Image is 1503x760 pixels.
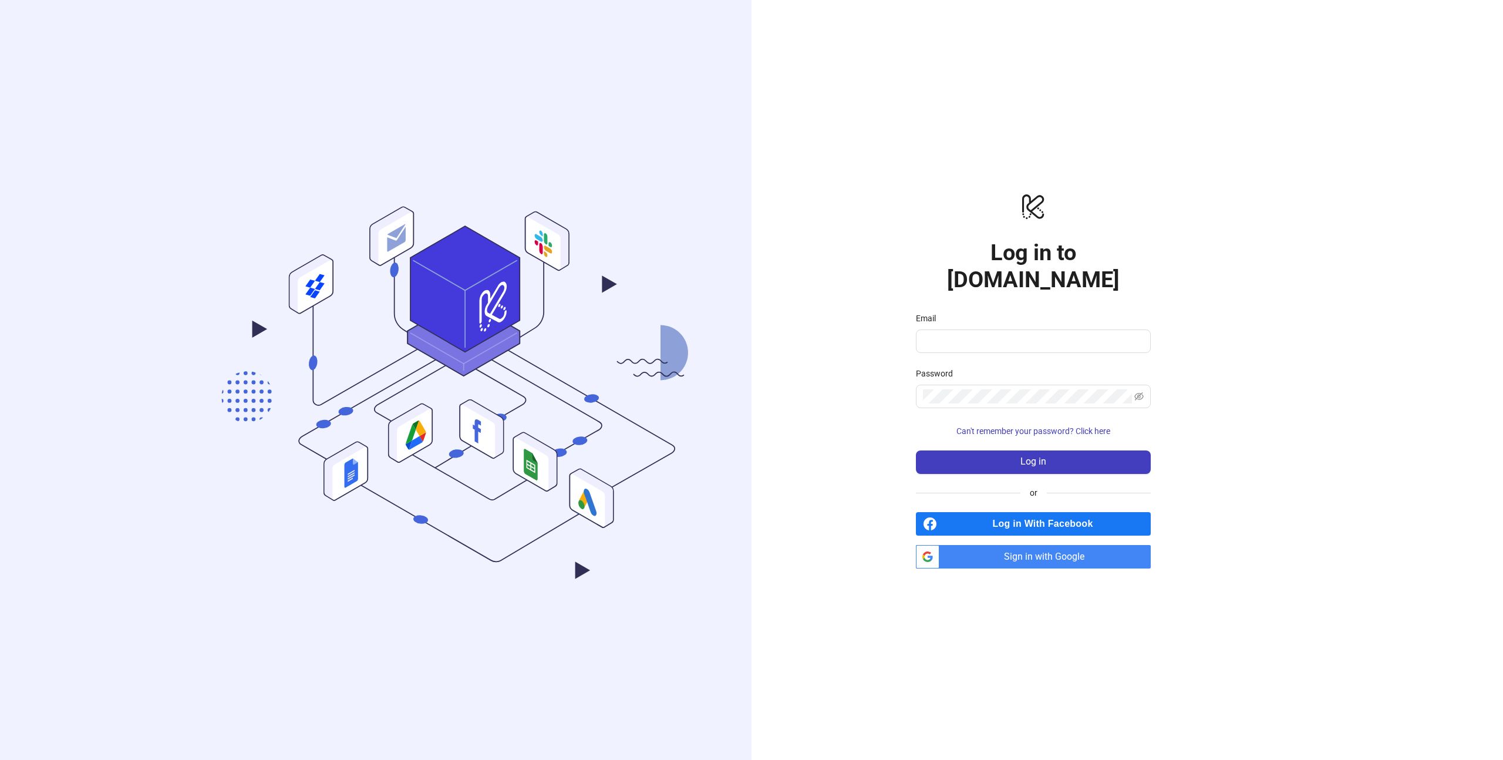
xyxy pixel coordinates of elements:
button: Log in [916,450,1151,474]
span: Log in With Facebook [942,512,1151,536]
input: Email [923,334,1141,348]
a: Log in With Facebook [916,512,1151,536]
span: Can't remember your password? Click here [956,426,1110,436]
label: Email [916,312,943,325]
span: or [1020,486,1047,499]
a: Sign in with Google [916,545,1151,569]
button: Can't remember your password? Click here [916,422,1151,441]
input: Password [923,389,1132,403]
h1: Log in to [DOMAIN_NAME] [916,239,1151,293]
a: Can't remember your password? Click here [916,426,1151,436]
label: Password [916,367,961,380]
span: Sign in with Google [944,545,1151,569]
span: Log in [1020,456,1046,467]
span: eye-invisible [1134,392,1144,401]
